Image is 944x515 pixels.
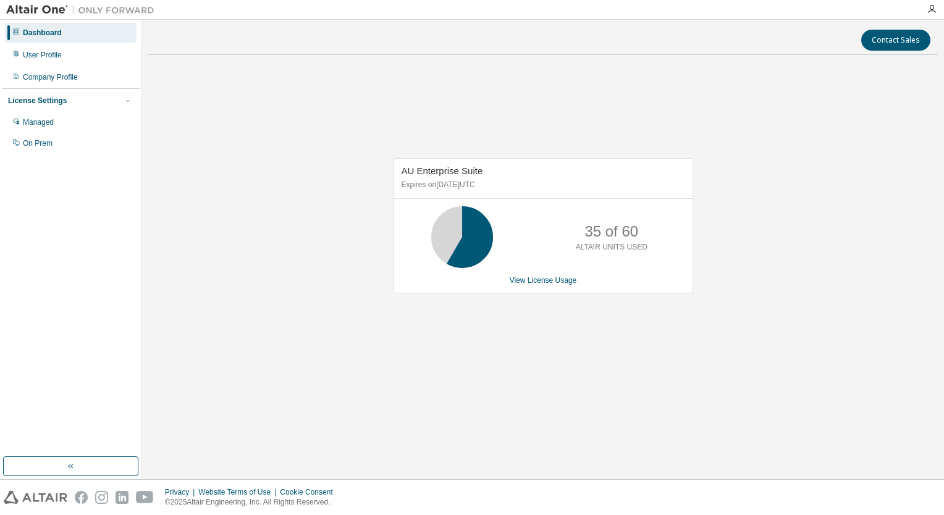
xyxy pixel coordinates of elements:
[4,491,67,504] img: altair_logo.svg
[23,117,54,127] div: Managed
[165,487,198,497] div: Privacy
[8,96,67,106] div: License Settings
[402,180,682,190] p: Expires on [DATE] UTC
[576,242,647,253] p: ALTAIR UNITS USED
[23,72,78,82] div: Company Profile
[75,491,88,504] img: facebook.svg
[95,491,108,504] img: instagram.svg
[136,491,154,504] img: youtube.svg
[861,30,930,51] button: Contact Sales
[402,165,483,176] span: AU Enterprise Suite
[584,221,638,242] p: 35 of 60
[280,487,340,497] div: Cookie Consent
[23,138,53,148] div: On Prem
[165,497,340,508] p: © 2025 Altair Engineering, Inc. All Rights Reserved.
[198,487,280,497] div: Website Terms of Use
[23,50,62,60] div: User Profile
[6,4,161,16] img: Altair One
[116,491,129,504] img: linkedin.svg
[23,28,62,38] div: Dashboard
[510,276,577,285] a: View License Usage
